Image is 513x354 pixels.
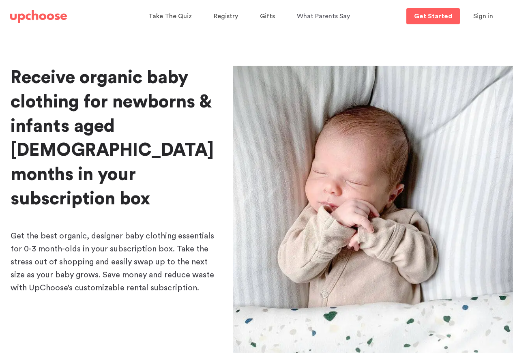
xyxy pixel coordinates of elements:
[10,8,67,25] a: UpChoose
[260,9,277,24] a: Gifts
[11,232,214,292] span: Get the best organic, designer baby clothing essentials for 0-3 month-olds in your subscription b...
[214,9,240,24] a: Registry
[297,9,352,24] a: What Parents Say
[297,13,350,19] span: What Parents Say
[214,13,238,19] span: Registry
[148,13,192,19] span: Take The Quiz
[473,13,493,19] span: Sign in
[414,13,452,19] p: Get Started
[260,13,275,19] span: Gifts
[148,9,194,24] a: Take The Quiz
[11,66,220,211] h1: Receive organic baby clothing for newborns & infants aged [DEMOGRAPHIC_DATA] months in your subsc...
[10,10,67,23] img: UpChoose
[406,8,460,24] a: Get Started
[463,8,503,24] button: Sign in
